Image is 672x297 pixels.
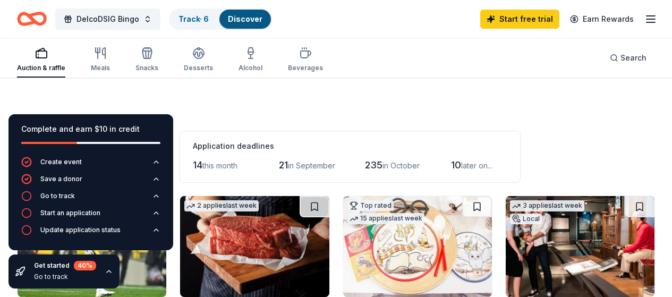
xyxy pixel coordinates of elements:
[510,200,584,211] div: 3 applies last week
[21,157,160,174] button: Create event
[228,14,262,23] a: Discover
[343,196,492,297] img: Image for Oriental Trading
[74,261,96,270] div: 40 %
[239,43,262,78] button: Alcohol
[480,10,559,29] a: Start free trial
[180,196,329,297] img: Image for Omaha Steaks
[91,43,110,78] button: Meals
[21,174,160,191] button: Save a donor
[40,209,100,217] div: Start an application
[202,161,237,170] span: this month
[279,159,288,171] span: 21
[40,158,82,166] div: Create event
[34,261,96,270] div: Get started
[288,64,323,72] div: Beverages
[365,159,382,171] span: 235
[451,159,461,171] span: 10
[17,6,47,31] a: Home
[17,64,65,72] div: Auction & raffle
[239,64,262,72] div: Alcohol
[564,10,640,29] a: Earn Rewards
[21,208,160,225] button: Start an application
[620,52,647,64] span: Search
[347,213,424,224] div: 15 applies last week
[193,140,507,152] div: Application deadlines
[288,43,323,78] button: Beverages
[34,273,96,281] div: Go to track
[288,161,335,170] span: in September
[178,14,209,23] a: Track· 6
[184,200,259,211] div: 2 applies last week
[17,43,65,78] button: Auction & raffle
[91,64,110,72] div: Meals
[55,9,160,30] button: DelcoDSIG Bingo
[135,64,158,72] div: Snacks
[169,9,272,30] button: Track· 6Discover
[135,43,158,78] button: Snacks
[184,64,213,72] div: Desserts
[382,161,420,170] span: in October
[21,191,160,208] button: Go to track
[40,192,75,200] div: Go to track
[193,159,202,171] span: 14
[461,161,492,170] span: later on...
[21,225,160,242] button: Update application status
[510,214,542,224] div: Local
[506,196,654,297] img: Image for Heinz History Center
[40,226,121,234] div: Update application status
[21,123,160,135] div: Complete and earn $10 in credit
[76,13,139,26] span: DelcoDSIG Bingo
[347,200,394,211] div: Top rated
[184,43,213,78] button: Desserts
[40,175,82,183] div: Save a donor
[601,47,655,69] button: Search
